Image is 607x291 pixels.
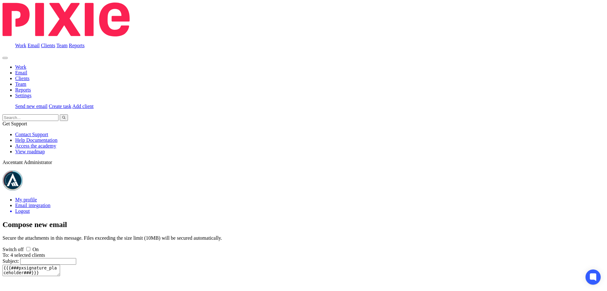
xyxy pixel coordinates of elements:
[15,64,26,70] a: Work
[60,114,68,121] button: Search
[15,81,26,87] a: Team
[15,104,47,109] a: Send new email
[3,170,23,191] img: Ascentant%20Round%20Only.png
[3,235,222,241] span: Secure the attachments in this message. Files exceeding the size limit (10MB) will be secured aut...
[15,143,56,149] a: Access the academy
[3,160,604,165] p: Ascentant Administrator
[56,43,67,48] a: Team
[33,247,39,252] span: On
[15,197,37,202] a: My profile
[15,93,32,98] a: Settings
[15,70,27,75] a: Email
[72,104,94,109] a: Add client
[28,43,40,48] a: Email
[3,114,58,121] input: Search
[49,104,71,109] a: Create task
[15,132,48,137] a: Contact Support
[15,203,51,208] a: Email integration
[3,252,9,258] label: To:
[15,149,45,154] a: View roadmap
[15,76,29,81] a: Clients
[3,3,130,36] img: Pixie
[15,208,604,214] a: Logout
[3,121,27,126] span: Get Support
[15,87,31,92] a: Reports
[3,258,19,264] label: Subject:
[3,247,24,252] span: Switch off
[69,43,85,48] a: Reports
[41,43,55,48] a: Clients
[15,208,30,214] span: Logout
[3,220,67,229] span: Compose new email
[15,137,58,143] a: Help Documentation
[15,43,26,48] a: Work
[10,252,45,258] span: 4 selected clients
